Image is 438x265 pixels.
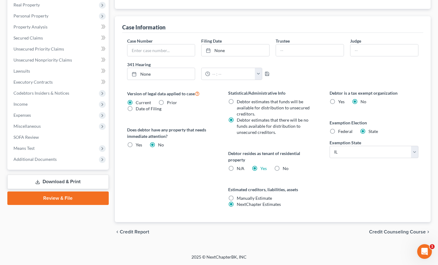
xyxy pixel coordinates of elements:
label: Does debtor have any property that needs immediate attention? [127,127,216,139]
a: Unsecured Nonpriority Claims [9,55,109,66]
span: Expenses [13,112,31,118]
a: Review & File [7,191,109,205]
a: None [202,44,269,56]
a: Secured Claims [9,32,109,44]
span: Codebtors Insiders & Notices [13,90,69,96]
span: Miscellaneous [13,123,41,129]
span: Lawsuits [13,68,30,74]
span: Credit Report [120,229,149,234]
a: Lawsuits [9,66,109,77]
input: Enter case number... [127,44,195,56]
label: Debtor is a tax exempt organization [330,90,419,96]
input: -- [276,44,344,56]
label: Filing Date [201,38,222,44]
span: Debtor estimates that there will be no funds available for distribution to unsecured creditors. [237,117,308,135]
span: Additional Documents [13,157,57,162]
label: Judge [350,38,361,44]
a: SOFA Review [9,132,109,143]
a: Executory Contracts [9,77,109,88]
span: Prior [167,100,177,105]
label: Debtor resides as tenant of residential property [228,150,317,163]
span: No [283,166,289,171]
div: Case Information [122,24,165,31]
span: Credit Counseling Course [369,229,426,234]
span: 1 [430,244,435,249]
label: Estimated creditors, liabilities, assets [228,186,317,193]
label: Case Number [127,38,153,44]
span: NextChapter Estimates [237,202,281,207]
span: Federal [338,129,353,134]
span: Unsecured Priority Claims [13,46,64,51]
label: Exemption Election [330,119,419,126]
span: Yes [136,142,142,147]
iframe: Intercom live chat [417,244,432,259]
span: Date of Filing [136,106,161,111]
span: N/A [237,166,244,171]
button: Credit Counseling Course chevron_right [369,229,431,234]
a: None [127,68,195,80]
button: chevron_left Credit Report [115,229,149,234]
span: SOFA Review [13,134,39,140]
label: Exemption State [330,139,361,146]
span: Current [136,100,151,105]
span: Manually Estimate [237,195,272,201]
span: Unsecured Nonpriority Claims [13,57,72,62]
span: No [158,142,164,147]
i: chevron_right [426,229,431,234]
span: Property Analysis [13,24,47,29]
span: Executory Contracts [13,79,53,85]
i: chevron_left [115,229,120,234]
a: Yes [260,166,267,171]
input: -- [350,44,418,56]
label: Statistical/Administrative Info [228,90,317,96]
span: No [361,99,366,104]
label: Version of legal data applied to case [127,90,216,97]
span: State [368,129,378,134]
span: Secured Claims [13,35,43,40]
a: Property Analysis [9,21,109,32]
label: 341 Hearing [124,61,273,68]
span: Debtor estimates that funds will be available for distribution to unsecured creditors. [237,99,310,116]
div: 2025 © NextChapterBK, INC [44,254,394,265]
label: Trustee [276,38,290,44]
a: Unsecured Priority Claims [9,44,109,55]
a: Download & Print [7,175,109,189]
span: Income [13,101,28,107]
input: -- : -- [210,68,255,80]
span: Real Property [13,2,40,7]
span: Means Test [13,146,35,151]
span: Personal Property [13,13,48,18]
span: Yes [338,99,345,104]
